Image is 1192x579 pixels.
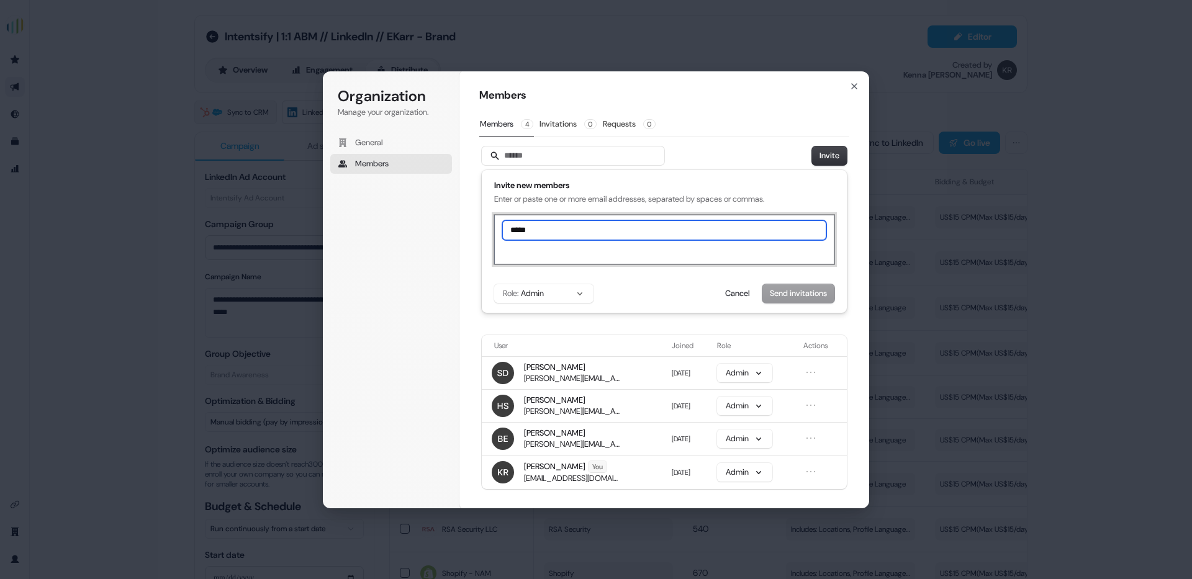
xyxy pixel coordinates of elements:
button: Invitations [539,112,597,136]
span: 0 [643,119,656,129]
span: [DATE] [672,402,690,410]
span: [PERSON_NAME] [524,362,585,373]
th: Role [712,335,798,356]
span: [PERSON_NAME][EMAIL_ADDRESS][DOMAIN_NAME] [524,406,622,417]
span: [DATE] [672,468,690,477]
img: Hannah Swanson [492,395,514,417]
span: [DATE] [672,434,690,443]
span: General [355,137,383,148]
button: Requests [602,112,656,136]
h1: Members [479,88,849,103]
span: [PERSON_NAME] [524,395,585,406]
span: [PERSON_NAME] [524,428,585,439]
p: Enter or paste one or more email addresses, separated by spaces or commas. [494,194,834,205]
button: Open menu [803,365,818,380]
button: Admin [717,397,772,415]
h1: Invite new members [494,180,834,191]
span: [DATE] [672,369,690,377]
p: Manage your organization. [338,107,445,118]
th: Joined [667,335,712,356]
button: Cancel [718,284,757,303]
span: 0 [584,119,597,129]
th: User [482,335,667,356]
button: Admin [717,429,772,448]
input: Search [482,146,664,165]
h1: Organization [338,86,445,106]
button: Admin [717,364,772,382]
button: Admin [717,463,772,482]
button: Invite [812,146,847,165]
img: Samantha DeLeo [492,362,514,384]
img: Kenna Rooney [492,461,514,483]
button: Open menu [803,398,818,413]
button: Open menu [803,464,818,479]
span: [PERSON_NAME][EMAIL_ADDRESS][PERSON_NAME][DOMAIN_NAME] [524,373,622,384]
span: [EMAIL_ADDRESS][DOMAIN_NAME] [524,473,622,484]
img: Brian Ewing [492,428,514,450]
th: Actions [798,335,847,356]
span: [PERSON_NAME][EMAIL_ADDRESS][PERSON_NAME][DOMAIN_NAME] [524,439,622,450]
button: General [330,133,452,153]
span: You [589,461,607,472]
button: Members [479,112,534,137]
button: Role:Admin [494,284,594,303]
span: 4 [521,119,533,129]
span: [PERSON_NAME] [524,461,585,472]
button: Open menu [803,431,818,446]
span: Members [355,158,389,169]
button: Members [330,154,452,174]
